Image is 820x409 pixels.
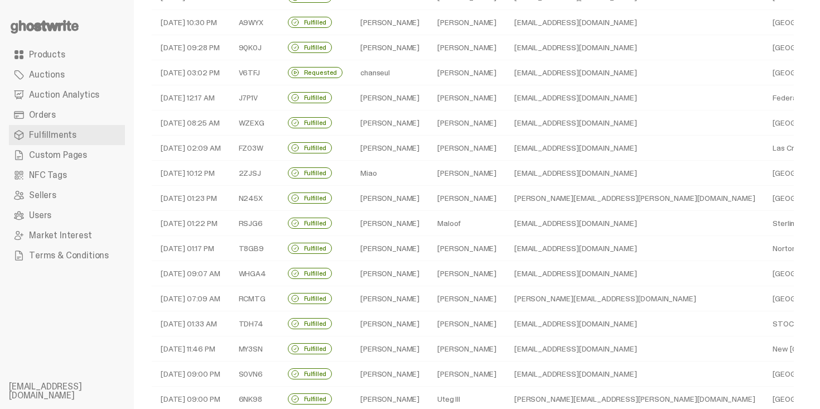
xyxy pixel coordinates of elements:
[230,35,279,60] td: 9QK0J
[428,110,505,136] td: [PERSON_NAME]
[505,161,764,186] td: [EMAIL_ADDRESS][DOMAIN_NAME]
[288,193,332,204] div: Fulfilled
[288,167,332,179] div: Fulfilled
[351,261,428,286] td: [PERSON_NAME]
[428,10,505,35] td: [PERSON_NAME]
[29,151,87,160] span: Custom Pages
[351,10,428,35] td: [PERSON_NAME]
[505,236,764,261] td: [EMAIL_ADDRESS][DOMAIN_NAME]
[505,261,764,286] td: [EMAIL_ADDRESS][DOMAIN_NAME]
[288,368,332,379] div: Fulfilled
[505,35,764,60] td: [EMAIL_ADDRESS][DOMAIN_NAME]
[351,286,428,311] td: [PERSON_NAME]
[152,261,230,286] td: [DATE] 09:07 AM
[9,125,125,145] a: Fulfillments
[230,261,279,286] td: WHGA4
[428,311,505,336] td: [PERSON_NAME]
[152,336,230,362] td: [DATE] 11:46 PM
[230,10,279,35] td: A9WYX
[351,60,428,85] td: chanseul
[9,205,125,225] a: Users
[9,185,125,205] a: Sellers
[505,110,764,136] td: [EMAIL_ADDRESS][DOMAIN_NAME]
[9,85,125,105] a: Auction Analytics
[351,110,428,136] td: [PERSON_NAME]
[428,286,505,311] td: [PERSON_NAME]
[230,136,279,161] td: FZ03W
[230,110,279,136] td: WZEXG
[230,362,279,387] td: S0VN6
[230,286,279,311] td: RCMTG
[288,67,343,78] div: Requested
[152,110,230,136] td: [DATE] 08:25 AM
[505,85,764,110] td: [EMAIL_ADDRESS][DOMAIN_NAME]
[288,293,332,304] div: Fulfilled
[288,268,332,279] div: Fulfilled
[152,60,230,85] td: [DATE] 03:02 PM
[505,311,764,336] td: [EMAIL_ADDRESS][DOMAIN_NAME]
[288,92,332,103] div: Fulfilled
[428,161,505,186] td: [PERSON_NAME]
[505,60,764,85] td: [EMAIL_ADDRESS][DOMAIN_NAME]
[505,336,764,362] td: [EMAIL_ADDRESS][DOMAIN_NAME]
[230,311,279,336] td: TDH74
[29,110,56,119] span: Orders
[428,362,505,387] td: [PERSON_NAME]
[9,105,125,125] a: Orders
[29,90,99,99] span: Auction Analytics
[288,42,332,53] div: Fulfilled
[351,362,428,387] td: [PERSON_NAME]
[428,336,505,362] td: [PERSON_NAME]
[29,191,56,200] span: Sellers
[288,393,332,405] div: Fulfilled
[29,70,65,79] span: Auctions
[428,186,505,211] td: [PERSON_NAME]
[152,311,230,336] td: [DATE] 01:33 AM
[230,60,279,85] td: V6TFJ
[505,10,764,35] td: [EMAIL_ADDRESS][DOMAIN_NAME]
[288,243,332,254] div: Fulfilled
[351,161,428,186] td: Miao
[9,65,125,85] a: Auctions
[9,246,125,266] a: Terms & Conditions
[152,236,230,261] td: [DATE] 01:17 PM
[230,236,279,261] td: T8GB9
[29,131,76,139] span: Fulfillments
[152,35,230,60] td: [DATE] 09:28 PM
[230,186,279,211] td: N245X
[29,211,51,220] span: Users
[505,211,764,236] td: [EMAIL_ADDRESS][DOMAIN_NAME]
[9,145,125,165] a: Custom Pages
[351,336,428,362] td: [PERSON_NAME]
[505,286,764,311] td: [PERSON_NAME][EMAIL_ADDRESS][DOMAIN_NAME]
[152,161,230,186] td: [DATE] 10:12 PM
[288,142,332,153] div: Fulfilled
[9,165,125,185] a: NFC Tags
[152,186,230,211] td: [DATE] 01:23 PM
[288,117,332,128] div: Fulfilled
[29,251,109,260] span: Terms & Conditions
[505,362,764,387] td: [EMAIL_ADDRESS][DOMAIN_NAME]
[29,50,65,59] span: Products
[288,17,332,28] div: Fulfilled
[428,60,505,85] td: [PERSON_NAME]
[152,362,230,387] td: [DATE] 09:00 PM
[29,231,92,240] span: Market Interest
[9,45,125,65] a: Products
[351,311,428,336] td: [PERSON_NAME]
[230,85,279,110] td: J7P1V
[428,85,505,110] td: [PERSON_NAME]
[351,236,428,261] td: [PERSON_NAME]
[152,10,230,35] td: [DATE] 10:30 PM
[288,318,332,329] div: Fulfilled
[428,236,505,261] td: [PERSON_NAME]
[230,161,279,186] td: 2ZJSJ
[152,211,230,236] td: [DATE] 01:22 PM
[351,186,428,211] td: [PERSON_NAME]
[288,218,332,229] div: Fulfilled
[351,35,428,60] td: [PERSON_NAME]
[288,343,332,354] div: Fulfilled
[152,85,230,110] td: [DATE] 12:17 AM
[9,382,143,400] li: [EMAIL_ADDRESS][DOMAIN_NAME]
[505,186,764,211] td: [PERSON_NAME][EMAIL_ADDRESS][PERSON_NAME][DOMAIN_NAME]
